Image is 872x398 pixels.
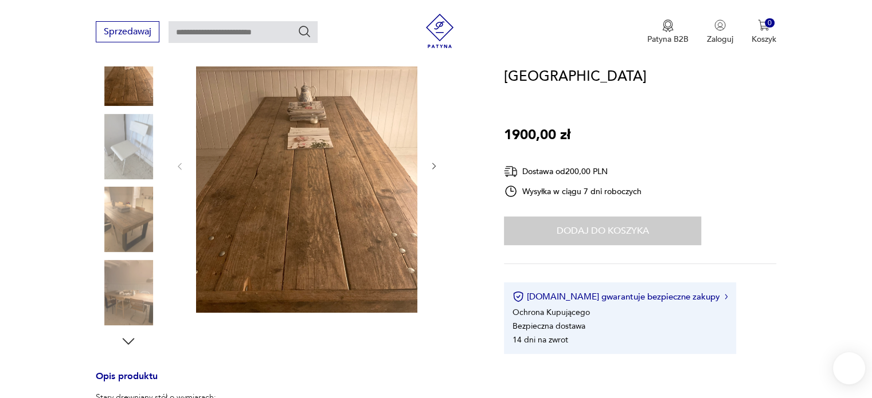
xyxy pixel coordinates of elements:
[765,18,775,28] div: 0
[504,66,647,88] h1: [GEOGRAPHIC_DATA]
[647,34,689,45] p: Patyna B2B
[758,19,769,31] img: Ikona koszyka
[504,124,570,146] p: 1900,00 zł
[504,184,642,198] div: Wysyłka w ciągu 7 dni roboczych
[752,19,776,45] button: 0Koszyk
[513,321,585,332] li: Bezpieczna dostawa
[298,25,311,38] button: Szukaj
[647,19,689,45] a: Ikona medaluPatyna B2B
[96,114,161,179] img: Zdjęcie produktu Stary stół industrialny
[196,18,417,313] img: Zdjęcie produktu Stary stół industrialny
[513,291,728,302] button: [DOMAIN_NAME] gwarantuje bezpieczne zakupy
[647,19,689,45] button: Patyna B2B
[707,34,733,45] p: Zaloguj
[423,14,457,48] img: Patyna - sklep z meblami i dekoracjami vintage
[513,291,524,302] img: Ikona certyfikatu
[833,352,865,384] iframe: Smartsupp widget button
[504,164,642,179] div: Dostawa od 200,00 PLN
[725,294,728,300] img: Ikona strzałki w prawo
[96,373,476,392] h3: Opis produktu
[714,19,726,31] img: Ikonka użytkownika
[96,41,161,106] img: Zdjęcie produktu Stary stół industrialny
[96,187,161,252] img: Zdjęcie produktu Stary stół industrialny
[96,260,161,325] img: Zdjęcie produktu Stary stół industrialny
[752,34,776,45] p: Koszyk
[96,21,159,42] button: Sprzedawaj
[513,307,590,318] li: Ochrona Kupującego
[513,334,568,345] li: 14 dni na zwrot
[504,164,518,179] img: Ikona dostawy
[707,19,733,45] button: Zaloguj
[662,19,674,32] img: Ikona medalu
[96,29,159,37] a: Sprzedawaj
